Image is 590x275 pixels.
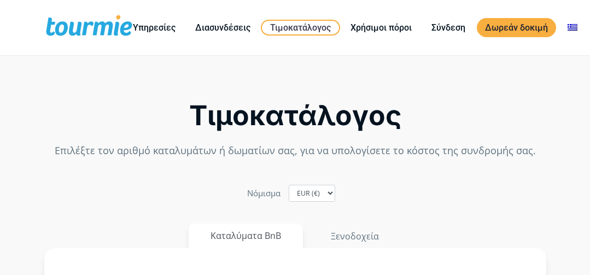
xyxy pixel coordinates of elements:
[125,21,184,34] a: Υπηρεσίες
[189,224,303,248] button: Καταλύματα BnB
[187,21,259,34] a: Διασυνδέσεις
[44,105,546,126] h2: Τιμοκατάλογος
[44,144,546,157] p: Επιλέξτε τον αριθμό καταλυμάτων ή δωματίων σας, για να υπολογίσετε το κόστος της συνδρομής σας.
[247,186,281,200] label: Nόμισμα
[308,224,401,249] button: Ξενοδοχεία
[261,20,340,36] a: Τιμοκατάλογος
[423,21,474,34] a: Σύνδεση
[342,21,420,34] a: Χρήσιμοι πόροι
[477,18,556,37] a: Δωρεάν δοκιμή
[559,21,586,34] a: Αλλαγή σε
